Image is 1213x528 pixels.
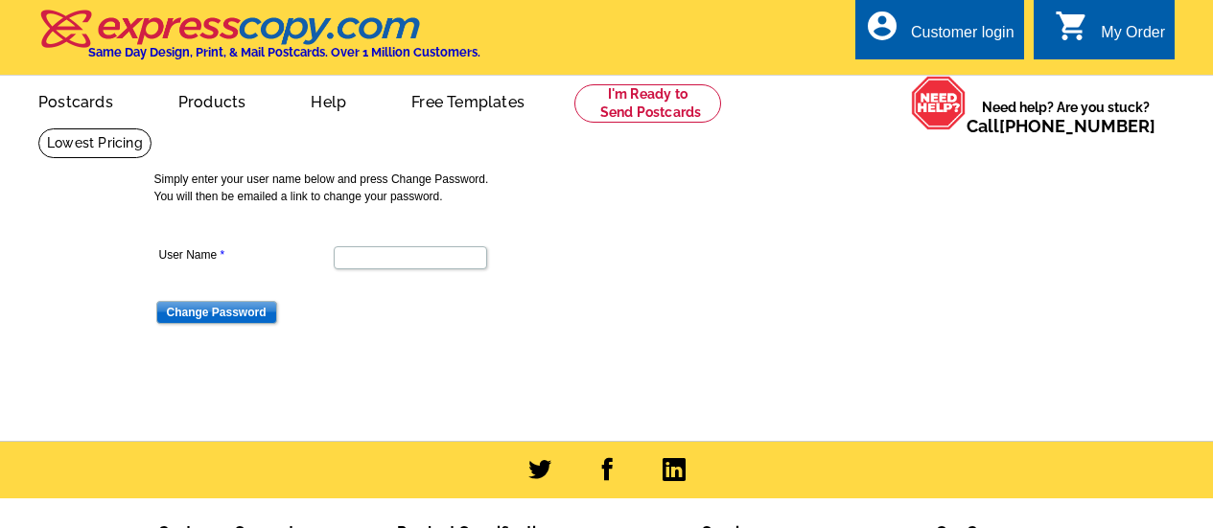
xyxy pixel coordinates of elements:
i: account_circle [865,9,899,43]
span: Need help? Are you stuck? [967,98,1165,136]
div: My Order [1101,24,1165,51]
a: [PHONE_NUMBER] [999,116,1155,136]
a: shopping_cart My Order [1055,21,1165,45]
h4: Same Day Design, Print, & Mail Postcards. Over 1 Million Customers. [88,45,480,59]
a: Help [280,78,377,123]
p: Simply enter your user name below and press Change Password. You will then be emailed a link to c... [154,171,1075,205]
input: Change Password [156,301,277,324]
a: Products [148,78,277,123]
label: User Name [159,246,332,264]
i: shopping_cart [1055,9,1089,43]
a: Free Templates [381,78,555,123]
a: account_circle Customer login [865,21,1015,45]
div: Customer login [911,24,1015,51]
img: help [911,76,967,130]
a: Postcards [8,78,144,123]
span: Call [967,116,1155,136]
a: Same Day Design, Print, & Mail Postcards. Over 1 Million Customers. [38,23,480,59]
